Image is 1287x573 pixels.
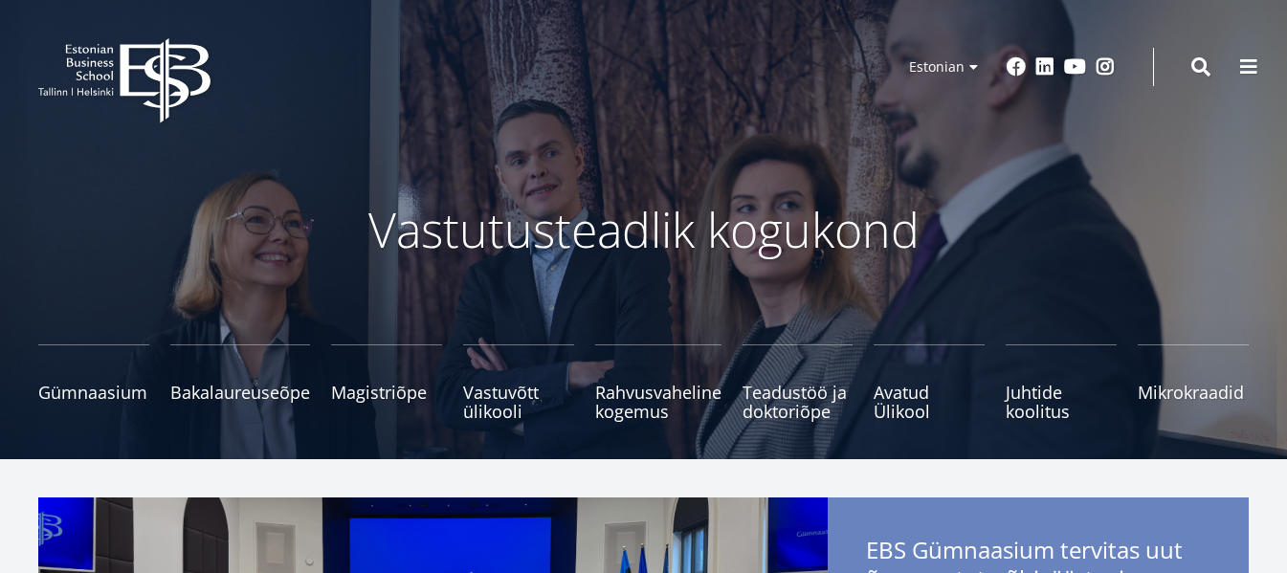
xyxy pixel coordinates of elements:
a: Linkedin [1035,57,1054,77]
a: Juhtide koolitus [1006,344,1117,421]
a: Gümnaasium [38,344,149,421]
span: Gümnaasium [38,383,149,402]
span: Avatud Ülikool [874,383,985,421]
a: Mikrokraadid [1138,344,1249,421]
a: Magistriõpe [331,344,442,421]
span: Vastuvõtt ülikooli [463,383,574,421]
p: Vastutusteadlik kogukond [137,201,1151,258]
a: Facebook [1007,57,1026,77]
span: Rahvusvaheline kogemus [595,383,721,421]
a: Rahvusvaheline kogemus [595,344,721,421]
span: Magistriõpe [331,383,442,402]
span: Mikrokraadid [1138,383,1249,402]
a: Avatud Ülikool [874,344,985,421]
a: Teadustöö ja doktoriõpe [743,344,854,421]
a: Instagram [1096,57,1115,77]
span: Bakalaureuseõpe [170,383,310,402]
span: Juhtide koolitus [1006,383,1117,421]
a: Bakalaureuseõpe [170,344,310,421]
a: Vastuvõtt ülikooli [463,344,574,421]
span: Teadustöö ja doktoriõpe [743,383,854,421]
a: Youtube [1064,57,1086,77]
